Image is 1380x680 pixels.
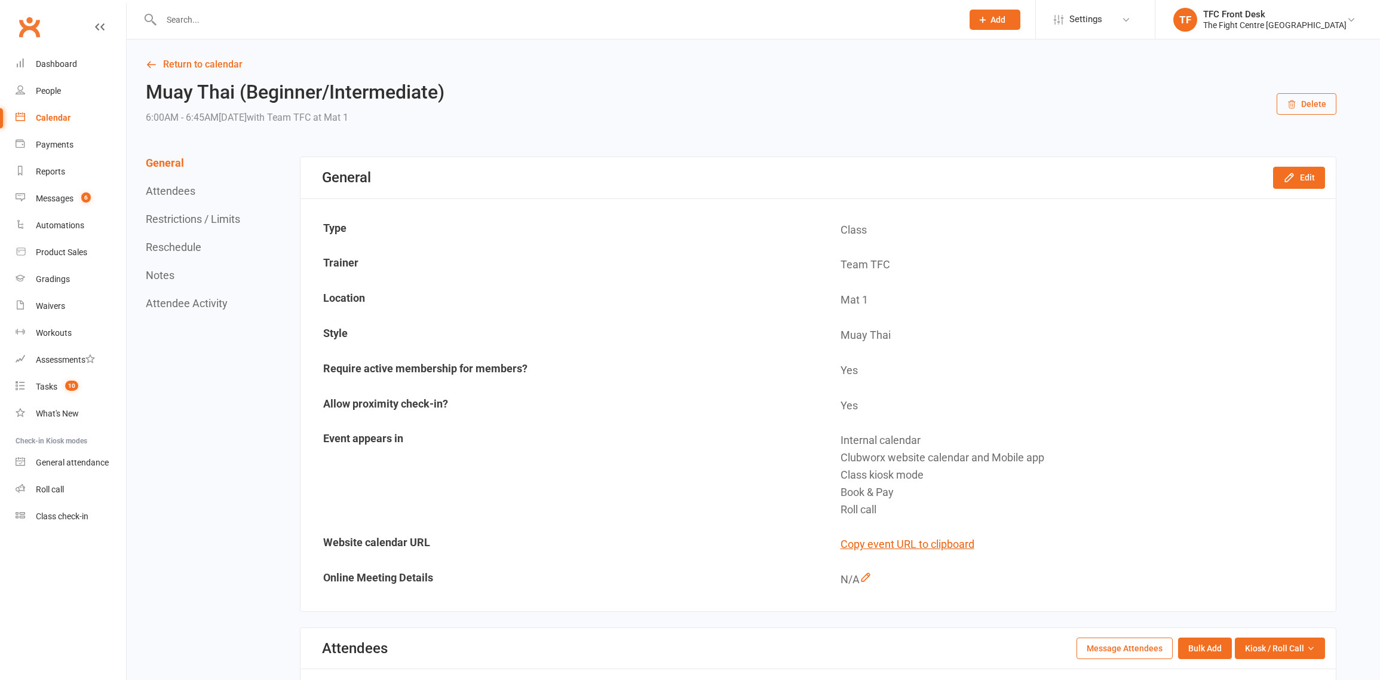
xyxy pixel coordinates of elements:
div: Assessments [36,355,95,364]
td: Website calendar URL [302,528,818,562]
a: Reports [16,158,126,185]
button: Reschedule [146,241,201,253]
a: Messages 6 [16,185,126,212]
button: General [146,157,184,169]
a: Gradings [16,266,126,293]
a: Assessments [16,347,126,373]
div: Payments [36,140,73,149]
a: Product Sales [16,239,126,266]
div: N/A [841,571,1327,589]
td: Location [302,283,818,317]
a: Clubworx [14,12,44,42]
button: Edit [1273,167,1325,188]
span: 6 [81,192,91,203]
div: TFC Front Desk [1203,9,1347,20]
div: Gradings [36,274,70,284]
td: Trainer [302,248,818,282]
button: Copy event URL to clipboard [841,536,974,553]
span: at Mat 1 [313,112,348,123]
button: Attendees [146,185,195,197]
span: with Team TFC [247,112,311,123]
button: Add [970,10,1020,30]
div: Roll call [841,501,1327,519]
a: General attendance kiosk mode [16,449,126,476]
button: Kiosk / Roll Call [1235,638,1325,659]
button: Message Attendees [1077,638,1173,659]
div: Waivers [36,301,65,311]
div: People [36,86,61,96]
td: Type [302,213,818,247]
button: Attendee Activity [146,297,228,310]
td: Require active membership for members? [302,354,818,388]
h2: Muay Thai (Beginner/Intermediate) [146,82,444,103]
div: Book & Pay [841,484,1327,501]
div: The Fight Centre [GEOGRAPHIC_DATA] [1203,20,1347,30]
div: Calendar [36,113,70,122]
div: General attendance [36,458,109,467]
button: Restrictions / Limits [146,213,240,225]
a: What's New [16,400,126,427]
div: 6:00AM - 6:45AM[DATE] [146,109,444,126]
div: TF [1173,8,1197,32]
a: People [16,78,126,105]
a: Dashboard [16,51,126,78]
td: Muay Thai [819,318,1335,353]
div: Automations [36,220,84,230]
input: Search... [158,11,954,28]
div: Messages [36,194,73,203]
span: Kiosk / Roll Call [1245,642,1304,655]
td: Style [302,318,818,353]
span: Settings [1069,6,1102,33]
td: Online Meeting Details [302,563,818,597]
button: Bulk Add [1178,638,1232,659]
td: Yes [819,389,1335,423]
td: Yes [819,354,1335,388]
td: Event appears in [302,424,818,526]
td: Team TFC [819,248,1335,282]
div: Roll call [36,485,64,494]
div: What's New [36,409,79,418]
div: Dashboard [36,59,77,69]
div: Clubworx website calendar and Mobile app [841,449,1327,467]
div: Reports [36,167,65,176]
div: General [322,169,371,186]
div: Attendees [322,640,388,657]
td: Class [819,213,1335,247]
a: Workouts [16,320,126,347]
a: Waivers [16,293,126,320]
a: Automations [16,212,126,239]
td: Allow proximity check-in? [302,389,818,423]
a: Tasks 10 [16,373,126,400]
div: Class kiosk mode [841,467,1327,484]
a: Class kiosk mode [16,503,126,530]
a: Payments [16,131,126,158]
button: Delete [1277,93,1336,115]
a: Roll call [16,476,126,503]
div: Internal calendar [841,432,1327,449]
div: Workouts [36,328,72,338]
button: Notes [146,269,174,281]
span: Add [990,15,1005,24]
span: 10 [65,381,78,391]
a: Return to calendar [146,56,1336,73]
a: Calendar [16,105,126,131]
div: Tasks [36,382,57,391]
div: Class check-in [36,511,88,521]
td: Mat 1 [819,283,1335,317]
div: Product Sales [36,247,87,257]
